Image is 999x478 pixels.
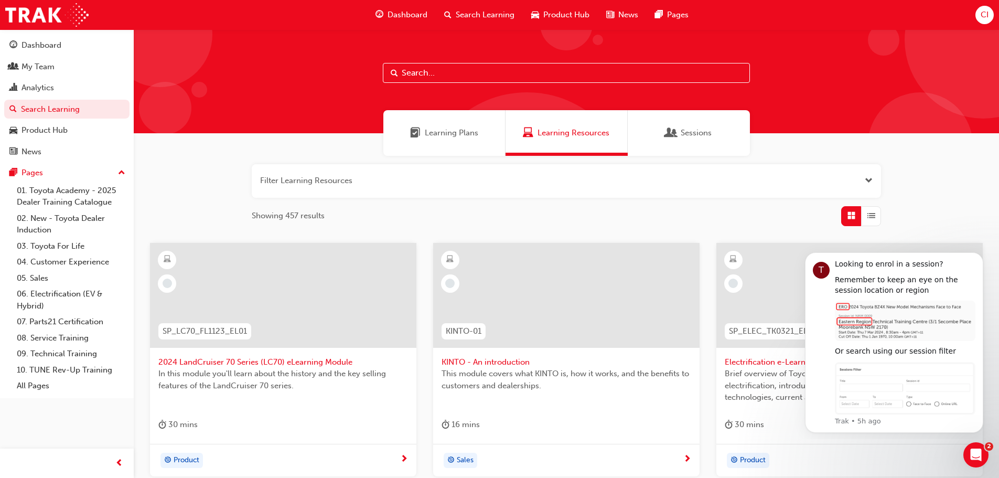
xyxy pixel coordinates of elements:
[9,105,17,114] span: search-icon
[367,4,436,26] a: guage-iconDashboard
[4,163,130,183] button: Pages
[158,418,166,431] span: duration-icon
[446,325,481,337] span: KINTO-01
[963,442,989,468] iframe: Intercom live chat
[4,121,130,140] a: Product Hub
[13,254,130,270] a: 04. Customer Experience
[9,168,17,178] span: pages-icon
[150,243,416,477] a: SP_LC70_FL1123_EL012024 LandCruiser 70 Series (LC70) eLearning ModuleIn this module you'll learn ...
[9,147,17,157] span: news-icon
[13,314,130,330] a: 07. Parts21 Certification
[252,210,325,222] span: Showing 457 results
[725,418,733,431] span: duration-icon
[725,418,764,431] div: 30 mins
[457,454,474,466] span: Sales
[13,330,130,346] a: 08. Service Training
[13,210,130,238] a: 02. New - Toyota Dealer Induction
[447,454,455,468] span: target-icon
[4,142,130,162] a: News
[22,124,68,136] div: Product Hub
[531,8,539,22] span: car-icon
[606,8,614,22] span: news-icon
[456,9,514,21] span: Search Learning
[164,454,171,468] span: target-icon
[9,62,17,72] span: people-icon
[647,4,697,26] a: pages-iconPages
[158,368,408,391] span: In this module you'll learn about the history and the key selling features of the LandCruiser 70 ...
[22,82,54,94] div: Analytics
[523,4,598,26] a: car-iconProduct Hub
[4,100,130,119] a: Search Learning
[667,9,689,21] span: Pages
[985,442,993,451] span: 2
[4,57,130,77] a: My Team
[13,378,130,394] a: All Pages
[13,238,130,254] a: 03. Toyota For Life
[433,243,700,477] a: KINTO-01KINTO - An introductionThis module covers what KINTO is, how it works, and the benefits t...
[867,210,875,222] span: List
[400,455,408,464] span: next-icon
[716,243,983,477] a: SP_ELEC_TK0321_ELElectrification e-Learning moduleBrief overview of Toyota’s thinking way and app...
[158,356,408,368] span: 2024 LandCruiser 70 Series (LC70) eLearning Module
[22,39,61,51] div: Dashboard
[731,454,738,468] span: target-icon
[5,3,89,27] img: Trak
[9,126,17,135] span: car-icon
[391,67,398,79] span: Search
[847,210,855,222] span: Grid
[725,368,974,403] span: Brief overview of Toyota’s thinking way and approach on electrification, introduction of [DATE] e...
[740,454,766,466] span: Product
[728,279,738,288] span: learningRecordVerb_NONE-icon
[442,356,691,368] span: KINTO - An introduction
[383,110,506,156] a: Learning PlansLearning Plans
[383,63,750,83] input: Search...
[164,253,171,267] span: learningResourceType_ELEARNING-icon
[442,368,691,391] span: This module covers what KINTO is, how it works, and the benefits to customers and dealerships.
[375,8,383,22] span: guage-icon
[618,9,638,21] span: News
[13,346,130,362] a: 09. Technical Training
[628,110,750,156] a: SessionsSessions
[22,167,43,179] div: Pages
[410,127,421,139] span: Learning Plans
[543,9,589,21] span: Product Hub
[163,279,172,288] span: learningRecordVerb_NONE-icon
[9,41,17,50] span: guage-icon
[538,127,609,139] span: Learning Resources
[444,8,452,22] span: search-icon
[22,146,41,158] div: News
[789,243,999,439] iframe: Intercom notifications message
[655,8,663,22] span: pages-icon
[523,127,533,139] span: Learning Resources
[506,110,628,156] a: Learning ResourcesLearning Resources
[4,36,130,55] a: Dashboard
[442,418,480,431] div: 16 mins
[4,78,130,98] a: Analytics
[118,166,125,180] span: up-icon
[174,454,199,466] span: Product
[4,34,130,163] button: DashboardMy TeamAnalyticsSearch LearningProduct HubNews
[9,83,17,93] span: chart-icon
[163,325,247,337] span: SP_LC70_FL1123_EL01
[115,457,123,470] span: prev-icon
[436,4,523,26] a: search-iconSearch Learning
[981,9,989,21] span: CI
[388,9,427,21] span: Dashboard
[446,253,454,267] span: learningResourceType_ELEARNING-icon
[22,61,55,73] div: My Team
[865,175,873,187] button: Open the filter
[13,362,130,378] a: 10. TUNE Rev-Up Training
[666,127,676,139] span: Sessions
[442,418,449,431] span: duration-icon
[598,4,647,26] a: news-iconNews
[975,6,994,24] button: CI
